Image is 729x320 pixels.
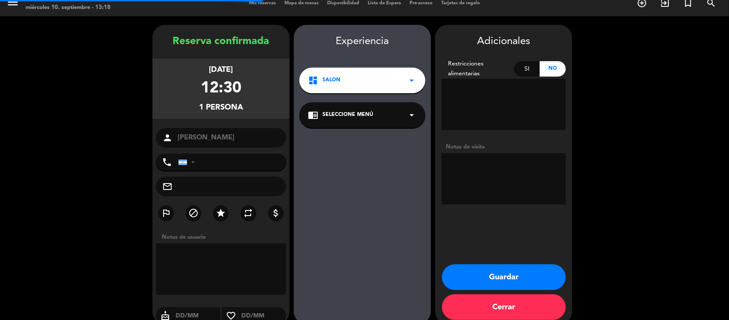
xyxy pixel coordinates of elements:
[442,264,566,290] button: Guardar
[152,33,290,50] div: Reserva confirmada
[216,208,226,218] i: star
[245,1,280,6] span: Mis reservas
[540,61,566,77] div: No
[179,154,198,170] div: Argentina: +54
[26,3,111,12] div: miércoles 10. septiembre - 13:18
[161,208,171,218] i: outlined_flag
[437,1,484,6] span: Tarjetas de regalo
[162,157,172,167] i: phone
[405,1,437,6] span: Pre-acceso
[363,1,405,6] span: Lista de Espera
[243,208,254,218] i: repeat
[271,208,281,218] i: attach_money
[323,1,363,6] span: Disponibilidad
[308,75,318,86] i: dashboard
[407,110,417,120] i: arrow_drop_down
[209,64,233,76] div: [DATE]
[308,110,318,120] i: chrome_reader_mode
[280,1,323,6] span: Mapa de mesas
[188,208,199,218] i: block
[442,294,566,320] button: Cerrar
[294,33,431,50] div: Experiencia
[158,233,290,242] div: Notas de usuario
[322,76,340,85] span: SALON
[442,33,566,50] div: Adicionales
[407,75,417,86] i: arrow_drop_down
[162,181,173,192] i: mail_outline
[442,59,514,79] div: Restricciones alimentarias
[162,133,173,143] i: person
[322,111,373,119] span: Seleccione Menú
[199,101,243,114] div: 1 persona
[442,142,566,151] div: Notas de visita
[201,76,241,101] div: 12:30
[514,61,540,77] div: Si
